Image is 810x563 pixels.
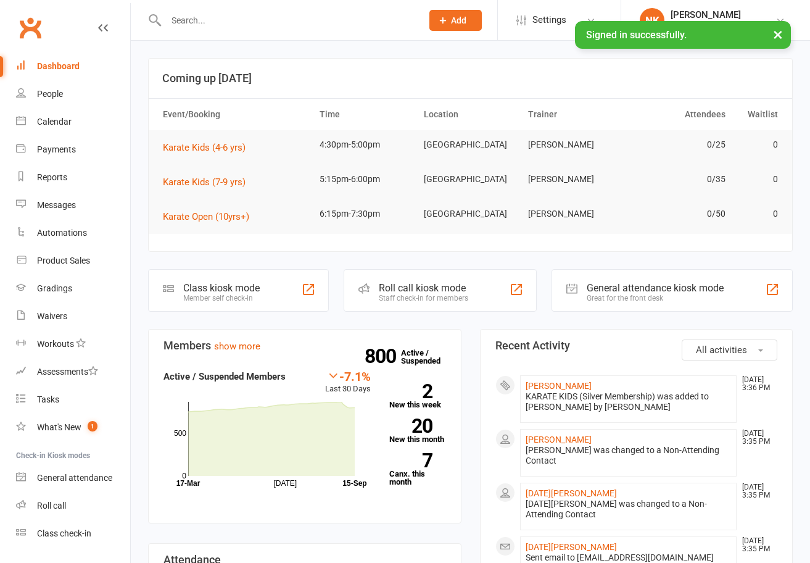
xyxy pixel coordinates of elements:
[16,414,130,441] a: What's New1
[736,483,777,499] time: [DATE] 3:35 PM
[495,340,778,352] h3: Recent Activity
[418,99,523,130] th: Location
[523,199,627,228] td: [PERSON_NAME]
[16,358,130,386] a: Assessments
[37,501,66,511] div: Roll call
[325,369,371,383] div: -7.1%
[314,130,418,159] td: 4:30pm-5:00pm
[526,381,592,391] a: [PERSON_NAME]
[16,520,130,548] a: Class kiosk mode
[37,311,67,321] div: Waivers
[37,422,81,432] div: What's New
[640,8,664,33] div: NK
[16,330,130,358] a: Workouts
[37,200,76,210] div: Messages
[523,165,627,194] td: [PERSON_NAME]
[16,191,130,219] a: Messages
[163,142,246,153] span: Karate Kids (4-6 yrs)
[37,528,91,538] div: Class check-in
[37,367,98,377] div: Assessments
[214,341,260,352] a: show more
[365,347,401,365] strong: 800
[389,419,446,443] a: 20New this month
[37,473,112,483] div: General attendance
[37,61,80,71] div: Dashboard
[389,453,446,486] a: 7Canx. this month
[671,20,775,31] div: Goshukan Karate Academy
[16,52,130,80] a: Dashboard
[37,117,72,127] div: Calendar
[163,371,286,382] strong: Active / Suspended Members
[627,165,731,194] td: 0/35
[162,72,779,85] h3: Coming up [DATE]
[16,492,130,520] a: Roll call
[526,391,732,412] div: KARATE KIDS (Silver Membership) was added to [PERSON_NAME] by [PERSON_NAME]
[736,430,777,446] time: [DATE] 3:35 PM
[16,386,130,414] a: Tasks
[418,130,523,159] td: [GEOGRAPHIC_DATA]
[627,99,731,130] th: Attendees
[325,369,371,396] div: Last 30 Days
[587,294,724,302] div: Great for the front desk
[731,165,783,194] td: 0
[16,164,130,191] a: Reports
[157,99,314,130] th: Event/Booking
[731,199,783,228] td: 0
[16,247,130,275] a: Product Sales
[532,6,566,34] span: Settings
[163,175,254,190] button: Karate Kids (7-9 yrs)
[389,417,432,435] strong: 20
[418,199,523,228] td: [GEOGRAPHIC_DATA]
[379,294,468,302] div: Staff check-in for members
[314,99,418,130] th: Time
[389,451,432,470] strong: 7
[389,384,446,409] a: 2New this week
[627,199,731,228] td: 0/50
[16,464,130,492] a: General attendance kiosk mode
[162,12,413,29] input: Search...
[183,282,260,294] div: Class kiosk mode
[314,199,418,228] td: 6:15pm-7:30pm
[16,275,130,302] a: Gradings
[16,136,130,164] a: Payments
[16,80,130,108] a: People
[526,542,617,552] a: [DATE][PERSON_NAME]
[16,219,130,247] a: Automations
[37,172,67,182] div: Reports
[37,89,63,99] div: People
[314,165,418,194] td: 5:15pm-6:00pm
[731,130,783,159] td: 0
[88,421,97,432] span: 1
[37,144,76,154] div: Payments
[526,553,714,562] span: Sent email to [EMAIL_ADDRESS][DOMAIN_NAME]
[163,340,446,352] h3: Members
[418,165,523,194] td: [GEOGRAPHIC_DATA]
[767,21,789,48] button: ×
[526,445,732,466] div: [PERSON_NAME] was changed to a Non-Attending Contact
[587,282,724,294] div: General attendance kiosk mode
[163,211,249,222] span: Karate Open (10yrs+)
[37,394,59,404] div: Tasks
[586,29,687,41] span: Signed in successfully.
[163,177,246,188] span: Karate Kids (7-9 yrs)
[526,435,592,444] a: [PERSON_NAME]
[526,488,617,498] a: [DATE][PERSON_NAME]
[379,282,468,294] div: Roll call kiosk mode
[37,256,90,265] div: Product Sales
[163,140,254,155] button: Karate Kids (4-6 yrs)
[389,382,432,401] strong: 2
[163,209,258,224] button: Karate Open (10yrs+)
[183,294,260,302] div: Member self check-in
[37,228,87,238] div: Automations
[736,376,777,392] time: [DATE] 3:36 PM
[682,340,777,361] button: All activities
[451,15,466,25] span: Add
[523,130,627,159] td: [PERSON_NAME]
[523,99,627,130] th: Trainer
[16,108,130,136] a: Calendar
[731,99,783,130] th: Waitlist
[736,537,777,553] time: [DATE] 3:35 PM
[16,302,130,330] a: Waivers
[15,12,46,43] a: Clubworx
[37,339,74,349] div: Workouts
